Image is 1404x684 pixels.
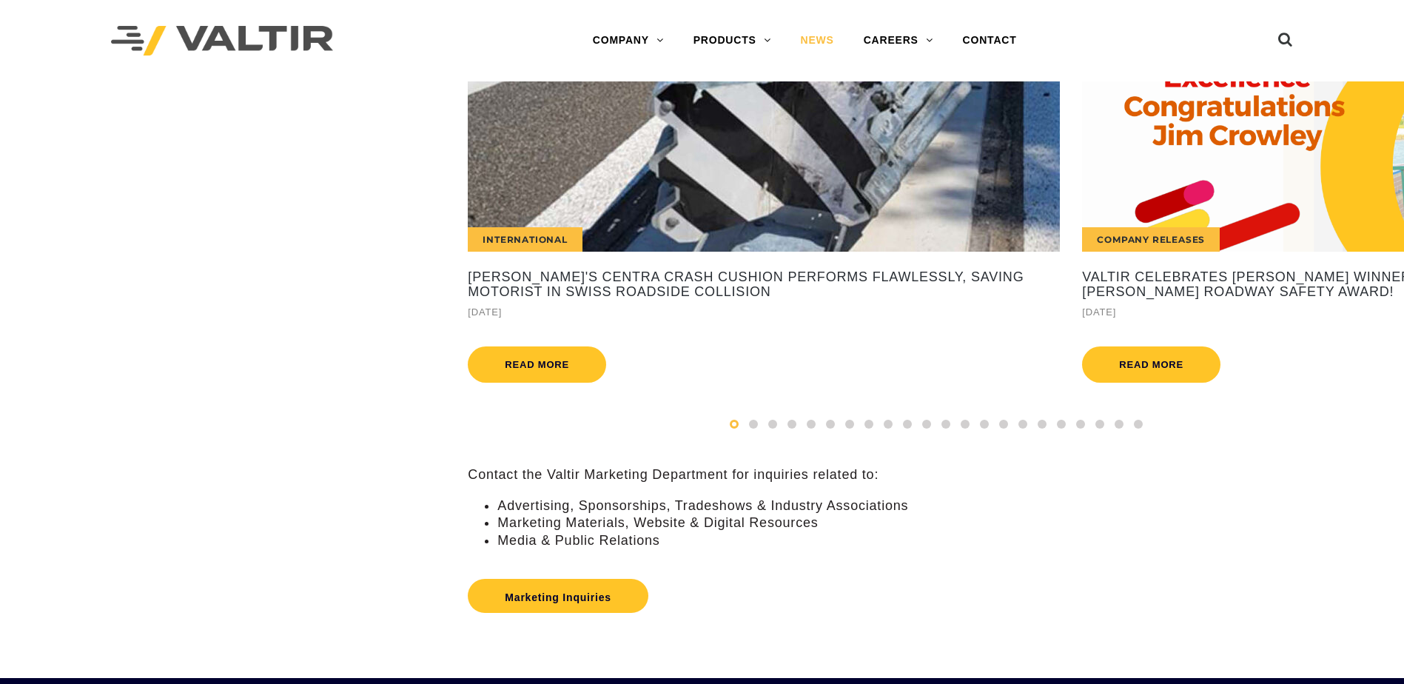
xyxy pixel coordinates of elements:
a: Read more [468,346,606,383]
a: CAREERS [849,26,948,56]
a: International [468,81,1060,252]
div: Company Releases [1082,227,1220,252]
div: International [468,227,582,252]
p: Contact the Valtir Marketing Department for inquiries related to: [468,466,1404,483]
img: Valtir [111,26,333,56]
a: COMPANY [578,26,679,56]
a: PRODUCTS [679,26,786,56]
li: Media & Public Relations [497,532,1404,549]
a: CONTACT [948,26,1032,56]
a: NEWS [786,26,849,56]
a: [PERSON_NAME]'s CENTRA Crash Cushion Performs Flawlessly, Saving Motorist in Swiss Roadside Colli... [468,270,1060,300]
div: [DATE] [468,304,1060,321]
a: Marketing Inquiries [468,579,648,613]
li: Marketing Materials, Website & Digital Resources [497,514,1404,532]
li: Advertising, Sponsorships, Tradeshows & Industry Associations [497,497,1404,514]
a: Read more [1082,346,1220,383]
